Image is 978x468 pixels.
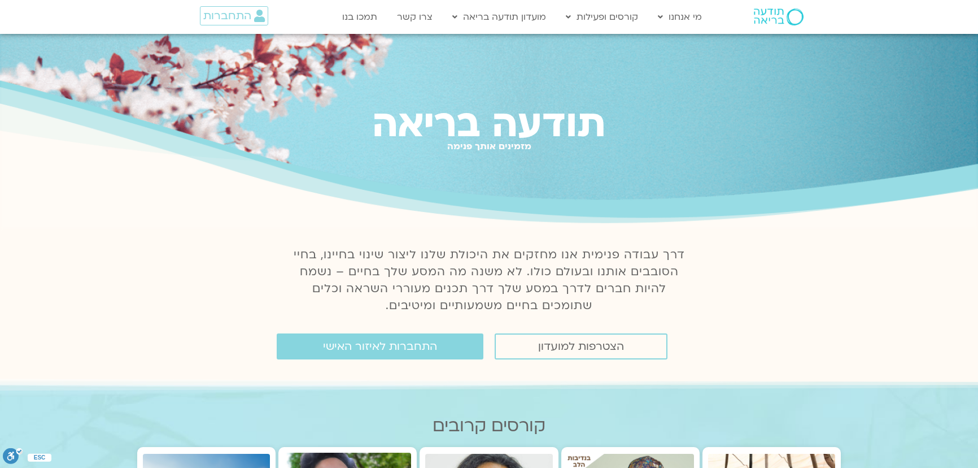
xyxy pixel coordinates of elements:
[200,6,268,25] a: התחברות
[495,333,667,359] a: הצטרפות למועדון
[323,340,437,353] span: התחברות לאיזור האישי
[277,333,483,359] a: התחברות לאיזור האישי
[652,6,708,28] a: מי אנחנו
[754,8,804,25] img: תודעה בריאה
[337,6,383,28] a: תמכו בנו
[287,246,691,314] p: דרך עבודה פנימית אנו מחזקים את היכולת שלנו ליצור שינוי בחיינו, בחיי הסובבים אותנו ובעולם כולו. לא...
[203,10,251,22] span: התחברות
[137,416,841,436] h2: קורסים קרובים
[560,6,644,28] a: קורסים ופעילות
[447,6,552,28] a: מועדון תודעה בריאה
[538,340,624,353] span: הצטרפות למועדון
[391,6,438,28] a: צרו קשר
